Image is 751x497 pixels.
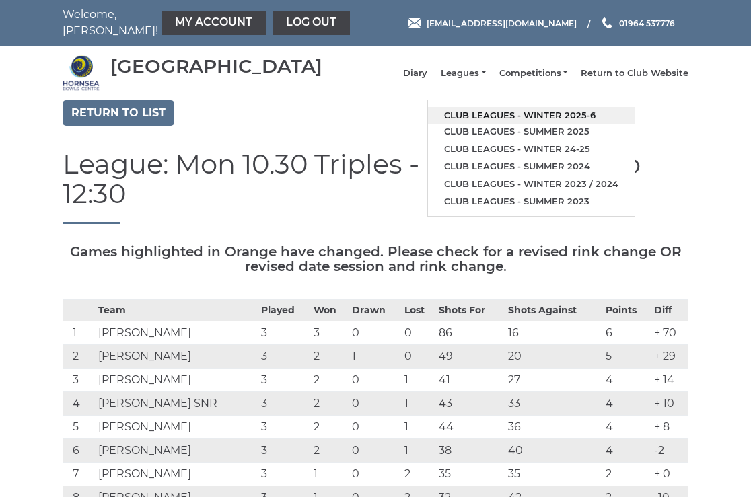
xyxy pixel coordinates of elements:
[435,300,504,321] th: Shots For
[505,392,602,416] td: 33
[435,416,504,439] td: 44
[602,416,651,439] td: 4
[95,369,258,392] td: [PERSON_NAME]
[602,321,651,345] td: 6
[435,463,504,486] td: 35
[63,54,100,91] img: Hornsea Bowls Centre
[349,439,401,463] td: 0
[258,300,310,321] th: Played
[651,392,688,416] td: + 10
[619,17,675,28] span: 01964 537776
[428,176,635,193] a: Club leagues - Winter 2023 / 2024
[401,369,436,392] td: 1
[63,7,312,39] nav: Welcome, [PERSON_NAME]!
[95,439,258,463] td: [PERSON_NAME]
[258,345,310,369] td: 3
[435,345,504,369] td: 49
[427,100,635,216] ul: Leagues
[95,345,258,369] td: [PERSON_NAME]
[651,439,688,463] td: -2
[349,369,401,392] td: 0
[401,463,436,486] td: 2
[602,300,651,321] th: Points
[95,392,258,416] td: [PERSON_NAME] SNR
[310,369,349,392] td: 2
[435,392,504,416] td: 43
[505,369,602,392] td: 27
[602,392,651,416] td: 4
[258,369,310,392] td: 3
[651,416,688,439] td: + 8
[408,17,577,30] a: Email [EMAIL_ADDRESS][DOMAIN_NAME]
[427,17,577,28] span: [EMAIL_ADDRESS][DOMAIN_NAME]
[435,321,504,345] td: 86
[401,321,436,345] td: 0
[95,300,258,321] th: Team
[505,300,602,321] th: Shots Against
[63,345,95,369] td: 2
[651,300,688,321] th: Diff
[349,463,401,486] td: 0
[349,416,401,439] td: 0
[349,345,401,369] td: 1
[401,416,436,439] td: 1
[401,392,436,416] td: 1
[441,67,485,79] a: Leagues
[499,67,567,79] a: Competitions
[428,107,635,124] a: Club leagues - Winter 2025-6
[63,439,95,463] td: 6
[310,416,349,439] td: 2
[310,439,349,463] td: 2
[95,321,258,345] td: [PERSON_NAME]
[651,463,688,486] td: + 0
[435,369,504,392] td: 41
[310,392,349,416] td: 2
[63,321,95,345] td: 1
[258,392,310,416] td: 3
[505,416,602,439] td: 36
[403,67,427,79] a: Diary
[651,345,688,369] td: + 29
[505,345,602,369] td: 20
[505,439,602,463] td: 40
[63,416,95,439] td: 5
[63,100,174,126] a: Return to list
[310,463,349,486] td: 1
[63,244,688,274] h5: Games highlighted in Orange have changed. Please check for a revised rink change OR revised date ...
[602,439,651,463] td: 4
[602,369,651,392] td: 4
[110,56,322,77] div: [GEOGRAPHIC_DATA]
[428,141,635,158] a: Club leagues - Winter 24-25
[63,369,95,392] td: 3
[95,463,258,486] td: [PERSON_NAME]
[273,11,350,35] a: Log out
[602,17,612,28] img: Phone us
[310,300,349,321] th: Won
[600,17,675,30] a: Phone us 01964 537776
[401,345,436,369] td: 0
[258,321,310,345] td: 3
[651,369,688,392] td: + 14
[428,123,635,141] a: Club leagues - Summer 2025
[162,11,266,35] a: My Account
[602,345,651,369] td: 5
[651,321,688,345] td: + 70
[310,345,349,369] td: 2
[401,439,436,463] td: 1
[349,300,401,321] th: Drawn
[408,18,421,28] img: Email
[258,463,310,486] td: 3
[581,67,688,79] a: Return to Club Website
[349,392,401,416] td: 0
[63,149,688,224] h1: League: Mon 10.30 Triples - [DATE] - 10:30 to 12:30
[63,463,95,486] td: 7
[258,416,310,439] td: 3
[428,158,635,176] a: Club leagues - Summer 2024
[428,193,635,211] a: Club leagues - Summer 2023
[505,321,602,345] td: 16
[505,463,602,486] td: 35
[95,416,258,439] td: [PERSON_NAME]
[435,439,504,463] td: 38
[401,300,436,321] th: Lost
[258,439,310,463] td: 3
